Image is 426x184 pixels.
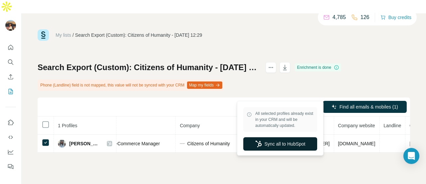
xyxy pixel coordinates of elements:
[384,123,401,128] span: Landline
[38,79,224,91] div: Phone (Landline) field is not mapped, this value will not be synced with your CRM
[187,140,230,147] span: Citizens of Humanity
[75,32,202,38] div: Search Export (Custom): Citizens of Humanity - [DATE] 12:29
[5,71,16,83] button: Enrich CSV
[38,62,260,73] h1: Search Export (Custom): Citizens of Humanity - [DATE] 12:29
[5,41,16,53] button: Quick start
[332,13,346,21] p: 4,785
[323,101,407,113] button: Find all emails & mobiles (1)
[187,81,222,89] button: Map my fields
[5,56,16,68] button: Search
[56,32,71,38] a: My lists
[73,32,74,38] li: /
[360,13,369,21] p: 126
[5,161,16,173] button: Feedback
[38,29,49,41] img: Surfe Logo
[69,140,100,147] span: [PERSON_NAME]
[338,123,375,128] span: Company website
[5,85,16,98] button: My lists
[58,140,66,148] img: Avatar
[295,63,341,71] div: Enrichment is done
[243,137,317,151] button: Sync all to HubSpot
[380,13,411,22] button: Buy credits
[5,117,16,129] button: Use Surfe on LinkedIn
[5,146,16,158] button: Dashboard
[5,20,16,31] img: Avatar
[5,131,16,143] button: Use Surfe API
[338,141,375,146] span: [DOMAIN_NAME]
[180,123,200,128] span: Company
[58,123,77,128] span: 1 Profiles
[180,141,185,146] img: company-logo
[266,62,276,73] button: actions
[339,104,398,110] span: Find all emails & mobiles (1)
[92,141,160,146] span: AGOLDE E-Commerce Manager
[255,111,314,129] span: All selected profiles already exist in your CRM and will be automatically updated.
[403,148,419,164] div: Open Intercom Messenger
[409,123,426,128] span: Country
